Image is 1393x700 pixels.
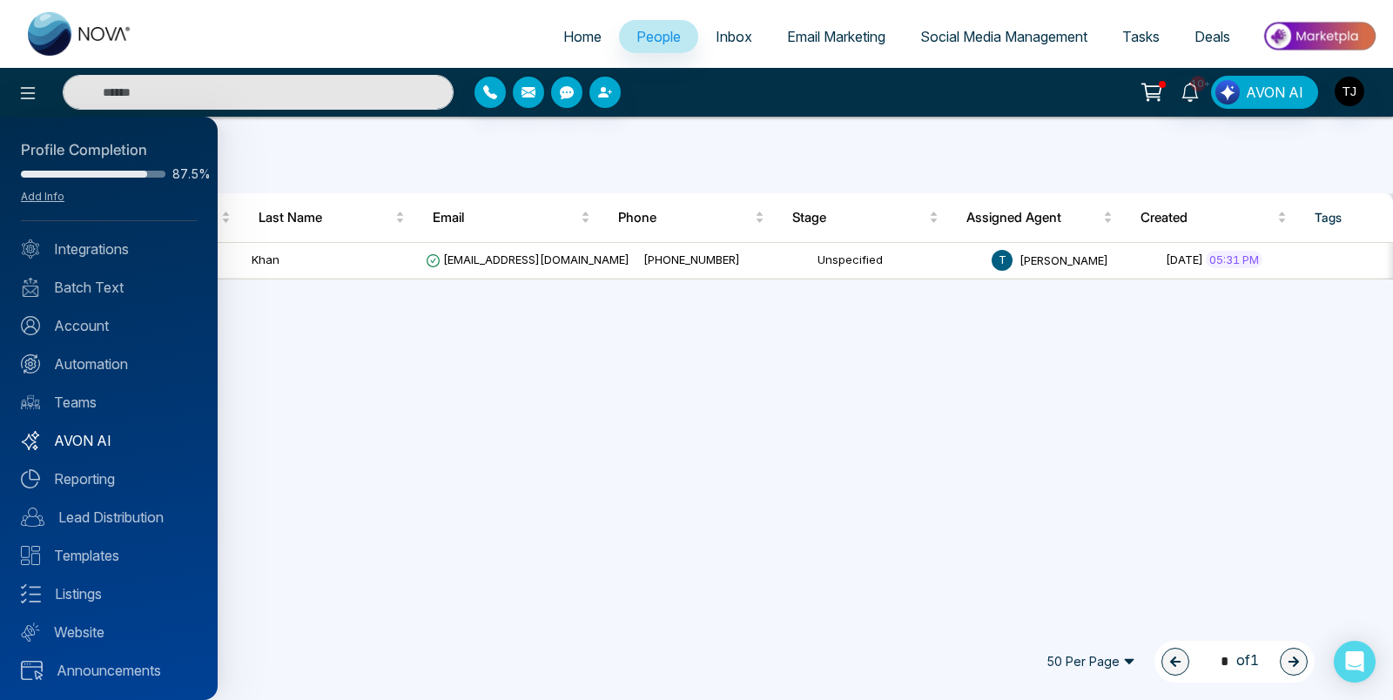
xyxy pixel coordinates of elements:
a: Automation [21,353,197,374]
a: Listings [21,583,197,604]
div: Open Intercom Messenger [1334,641,1376,683]
div: Profile Completion [21,139,197,162]
img: Lead-dist.svg [21,508,44,527]
img: Listings.svg [21,584,41,603]
img: team.svg [21,393,40,412]
img: batch_text_white.png [21,278,40,297]
a: Batch Text [21,277,197,298]
a: Reporting [21,468,197,489]
a: Website [21,622,197,643]
img: announcements.svg [21,661,43,680]
a: Account [21,315,197,336]
img: Automation.svg [21,354,40,374]
img: Website.svg [21,623,40,642]
img: Integrated.svg [21,239,40,259]
a: AVON AI [21,430,197,451]
a: Teams [21,392,197,413]
a: Lead Distribution [21,507,197,528]
a: Announcements [21,660,197,681]
a: Integrations [21,239,197,259]
a: Add Info [21,190,64,203]
a: Templates [21,545,197,566]
img: Avon-AI.svg [21,431,40,450]
img: Account.svg [21,316,40,335]
img: Templates.svg [21,546,40,565]
span: 87.5% [172,168,197,180]
img: Reporting.svg [21,469,40,488]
